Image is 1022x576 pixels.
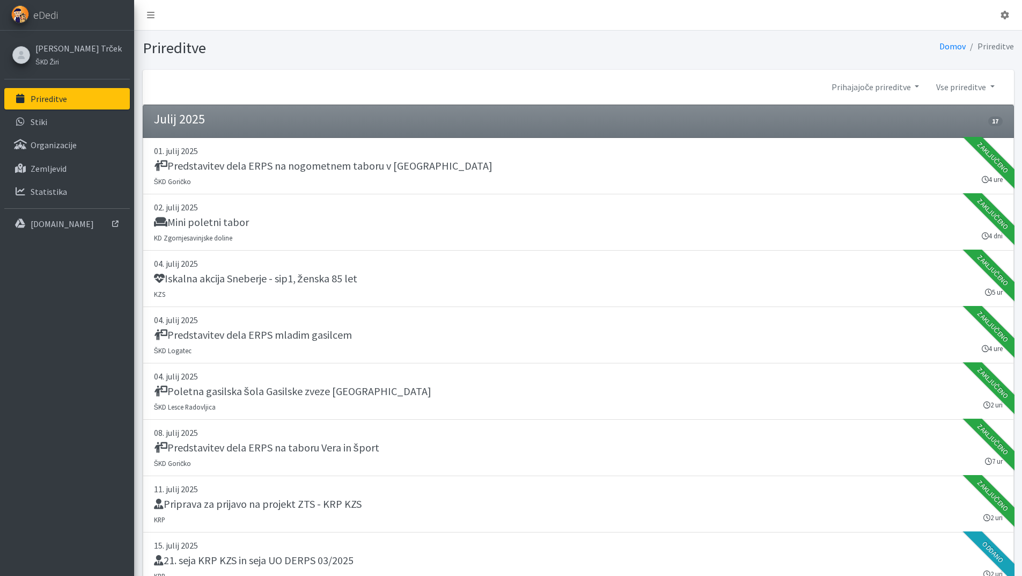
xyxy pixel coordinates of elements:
small: ŠKD Goričko [154,177,192,186]
a: Domov [939,41,966,52]
h5: Iskalna akcija Sneberje - sip1, ženska 85 let [154,272,357,285]
p: 15. julij 2025 [154,539,1003,552]
p: Statistika [31,186,67,197]
h5: Predstavitev dela ERPS na taboru Vera in šport [154,441,379,454]
p: 04. julij 2025 [154,370,1003,383]
a: 02. julij 2025 Mini poletni tabor KD Zgornjesavinjske doline 4 dni Zaključeno [143,194,1014,251]
a: Zemljevid [4,158,130,179]
li: Prireditve [966,39,1014,54]
a: Statistika [4,181,130,202]
p: [DOMAIN_NAME] [31,218,94,229]
a: Organizacije [4,134,130,156]
a: [DOMAIN_NAME] [4,213,130,235]
small: KD Zgornjesavinjske doline [154,234,232,242]
h5: Poletna gasilska šola Gasilske zveze [GEOGRAPHIC_DATA] [154,385,431,398]
h5: Predstavitev dela ERPS na nogometnem taboru v [GEOGRAPHIC_DATA] [154,159,492,172]
h5: Mini poletni tabor [154,216,249,229]
p: 04. julij 2025 [154,313,1003,326]
p: Organizacije [31,140,77,150]
h1: Prireditve [143,39,575,57]
a: Stiki [4,111,130,133]
small: KZS [154,290,165,298]
a: 11. julij 2025 Priprava za prijavo na projekt ZTS - KRP KZS KRP 2 uri Zaključeno [143,476,1014,533]
h4: Julij 2025 [154,112,205,127]
h5: Priprava za prijavo na projekt ZTS - KRP KZS [154,498,362,511]
small: ŠKD Žiri [35,57,59,66]
p: 04. julij 2025 [154,257,1003,270]
a: Prihajajoče prireditve [823,76,928,98]
span: eDedi [33,7,58,23]
small: KRP [154,515,165,524]
a: ŠKD Žiri [35,55,122,68]
a: 08. julij 2025 Predstavitev dela ERPS na taboru Vera in šport ŠKD Goričko 7 ur Zaključeno [143,420,1014,476]
small: ŠKD Lesce Radovljica [154,403,216,411]
p: 02. julij 2025 [154,201,1003,214]
img: eDedi [11,5,29,23]
p: Zemljevid [31,163,67,174]
small: ŠKD Logatec [154,346,192,355]
a: 04. julij 2025 Iskalna akcija Sneberje - sip1, ženska 85 let KZS 5 ur Zaključeno [143,251,1014,307]
p: 08. julij 2025 [154,426,1003,439]
p: 01. julij 2025 [154,144,1003,157]
a: Prireditve [4,88,130,110]
p: Stiki [31,116,47,127]
a: 04. julij 2025 Predstavitev dela ERPS mladim gasilcem ŠKD Logatec 4 ure Zaključeno [143,307,1014,363]
p: Prireditve [31,93,67,104]
a: 04. julij 2025 Poletna gasilska šola Gasilske zveze [GEOGRAPHIC_DATA] ŠKD Lesce Radovljica 2 uri ... [143,363,1014,420]
a: Vse prireditve [928,76,1003,98]
a: 01. julij 2025 Predstavitev dela ERPS na nogometnem taboru v [GEOGRAPHIC_DATA] ŠKD Goričko 4 ure ... [143,138,1014,194]
h5: Predstavitev dela ERPS mladim gasilcem [154,329,352,341]
small: ŠKD Goričko [154,459,192,468]
a: [PERSON_NAME] Trček [35,42,122,55]
span: 17 [988,116,1002,126]
h5: 21. seja KRP KZS in seja UO DERPS 03/2025 [154,554,354,567]
p: 11. julij 2025 [154,483,1003,495]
